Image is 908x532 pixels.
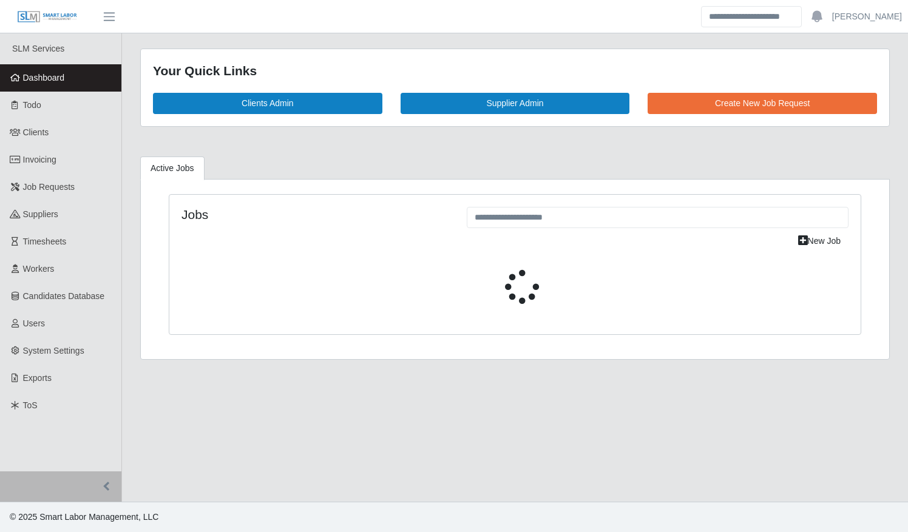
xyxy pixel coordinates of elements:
span: Candidates Database [23,291,105,301]
a: New Job [790,231,849,252]
a: Create New Job Request [648,93,877,114]
span: Exports [23,373,52,383]
h4: Jobs [181,207,449,222]
span: © 2025 Smart Labor Management, LLC [10,512,158,522]
span: Clients [23,127,49,137]
span: Workers [23,264,55,274]
a: Supplier Admin [401,93,630,114]
a: Active Jobs [140,157,205,180]
span: Todo [23,100,41,110]
span: Job Requests [23,182,75,192]
span: ToS [23,400,38,410]
div: Your Quick Links [153,61,877,81]
span: Invoicing [23,155,56,164]
a: Clients Admin [153,93,382,114]
span: System Settings [23,346,84,355]
span: Timesheets [23,237,67,246]
img: SLM Logo [17,10,78,24]
span: Dashboard [23,73,65,82]
a: [PERSON_NAME] [832,10,902,23]
span: Users [23,318,46,328]
span: SLM Services [12,44,64,53]
span: Suppliers [23,209,58,219]
input: Search [701,6,802,27]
